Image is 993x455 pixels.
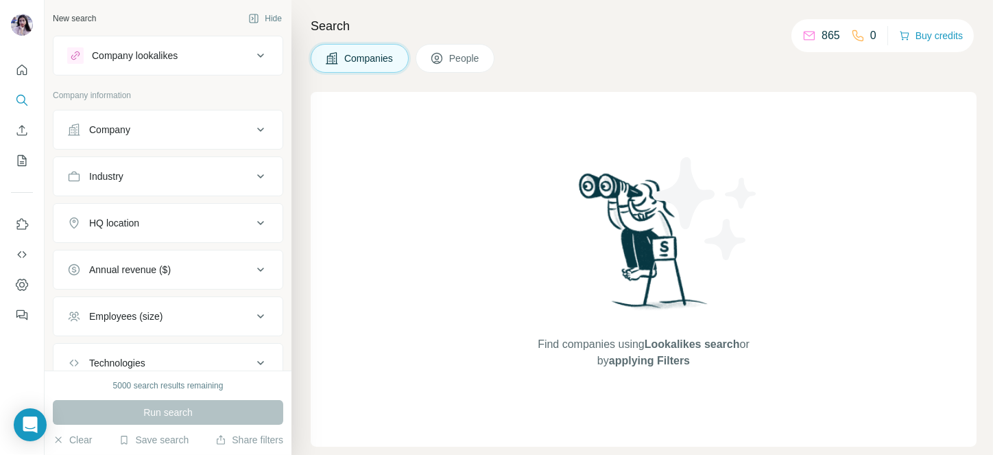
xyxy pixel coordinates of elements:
[89,123,130,137] div: Company
[11,212,33,237] button: Use Surfe on LinkedIn
[311,16,977,36] h4: Search
[239,8,291,29] button: Hide
[53,160,283,193] button: Industry
[11,242,33,267] button: Use Surfe API
[53,300,283,333] button: Employees (size)
[644,147,767,270] img: Surfe Illustration - Stars
[11,58,33,82] button: Quick start
[344,51,394,65] span: Companies
[870,27,876,44] p: 0
[11,88,33,113] button: Search
[609,355,690,366] span: applying Filters
[92,49,178,62] div: Company lookalikes
[215,433,283,447] button: Share filters
[89,216,139,230] div: HQ location
[11,303,33,327] button: Feedback
[11,118,33,143] button: Enrich CSV
[14,408,47,441] div: Open Intercom Messenger
[53,347,283,380] button: Technologies
[899,26,963,45] button: Buy credits
[53,113,283,146] button: Company
[53,207,283,240] button: HQ location
[89,310,163,323] div: Employees (size)
[113,380,224,392] div: 5000 search results remaining
[53,433,92,447] button: Clear
[53,12,96,25] div: New search
[53,253,283,286] button: Annual revenue ($)
[11,272,33,297] button: Dashboard
[89,263,171,277] div: Annual revenue ($)
[119,433,189,447] button: Save search
[53,89,283,102] p: Company information
[89,356,145,370] div: Technologies
[822,27,840,44] p: 865
[53,39,283,72] button: Company lookalikes
[645,338,740,350] span: Lookalikes search
[11,14,33,36] img: Avatar
[89,170,123,183] div: Industry
[534,336,753,369] span: Find companies using or by
[11,148,33,173] button: My lists
[449,51,481,65] span: People
[573,170,715,323] img: Surfe Illustration - Woman searching with binoculars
